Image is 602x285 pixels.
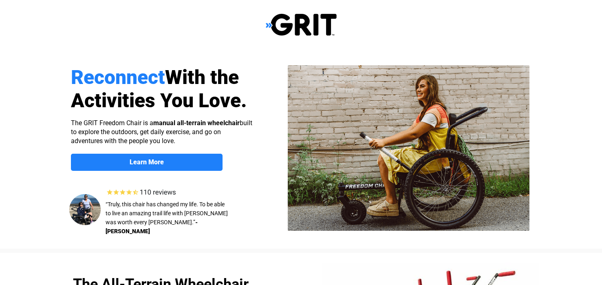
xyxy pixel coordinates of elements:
span: With the [165,66,239,89]
span: “Truly, this chair has changed my life. To be able to live an amazing trail life with [PERSON_NAM... [106,201,228,225]
strong: manual all-terrain wheelchair [153,119,240,127]
span: Reconnect [71,66,165,89]
span: The GRIT Freedom Chair is a built to explore the outdoors, get daily exercise, and go on adventur... [71,119,252,145]
strong: Learn More [130,158,164,166]
span: Activities You Love. [71,89,247,112]
a: Learn More [71,154,223,171]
